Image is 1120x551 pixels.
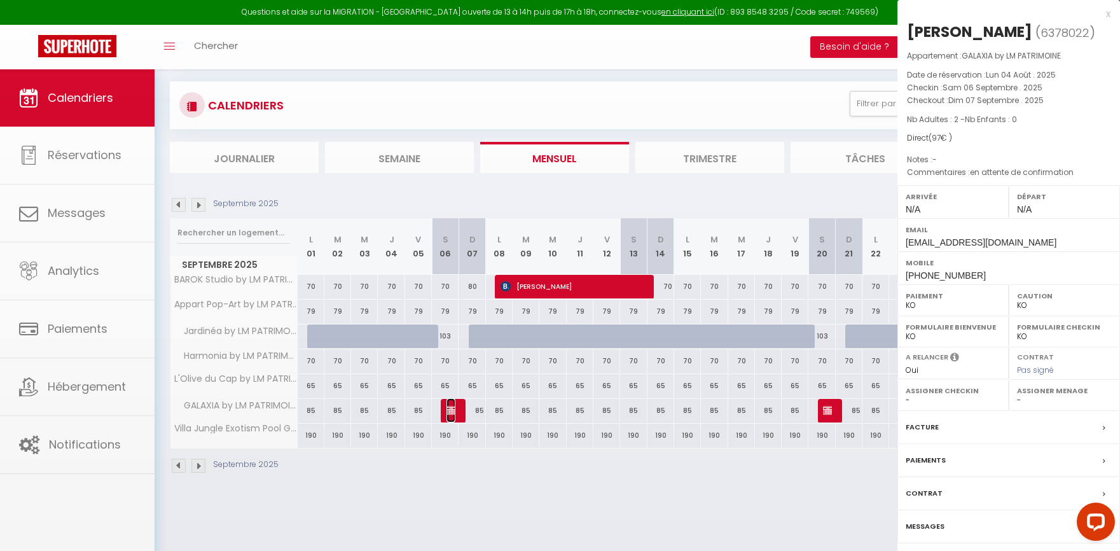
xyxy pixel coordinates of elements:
span: Lun 04 Août . 2025 [986,69,1056,80]
span: [PHONE_NUMBER] [906,270,986,281]
p: Date de réservation : [907,69,1110,81]
p: Notes : [907,153,1110,166]
span: 97 [932,132,941,143]
label: Messages [906,520,944,533]
span: Nb Enfants : 0 [965,114,1017,125]
span: Nb Adultes : 2 - [907,114,1017,125]
label: Paiement [906,289,1000,302]
label: Paiements [906,454,946,467]
label: Caution [1017,289,1112,302]
span: - [932,154,937,165]
div: [PERSON_NAME] [907,22,1032,42]
span: 6378022 [1040,25,1089,41]
span: N/A [1017,204,1032,214]
span: Sam 06 Septembre . 2025 [943,82,1042,93]
iframe: LiveChat chat widget [1067,498,1120,551]
label: Mobile [906,256,1112,269]
span: ( € ) [929,132,952,143]
label: Départ [1017,190,1112,203]
div: x [897,6,1110,22]
span: ( ) [1035,24,1095,41]
label: Formulaire Checkin [1017,321,1112,333]
span: Pas signé [1017,365,1054,375]
span: en attente de confirmation [970,167,1074,178]
label: Facture [906,421,939,434]
span: Dim 07 Septembre . 2025 [948,95,1044,106]
span: N/A [906,204,920,214]
span: [EMAIL_ADDRESS][DOMAIN_NAME] [906,237,1056,248]
label: Contrat [1017,352,1054,360]
label: Assigner Checkin [906,384,1000,397]
label: Arrivée [906,190,1000,203]
label: Email [906,223,1112,236]
p: Checkin : [907,81,1110,94]
div: Direct [907,132,1110,144]
label: Contrat [906,487,943,500]
label: Formulaire Bienvenue [906,321,1000,333]
p: Appartement : [907,50,1110,62]
i: Sélectionner OUI si vous souhaiter envoyer les séquences de messages post-checkout [950,352,959,366]
p: Checkout : [907,94,1110,107]
p: Commentaires : [907,166,1110,179]
label: Assigner Menage [1017,384,1112,397]
span: GALAXIA by LM PATRIMOINE [962,50,1061,61]
label: A relancer [906,352,948,363]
